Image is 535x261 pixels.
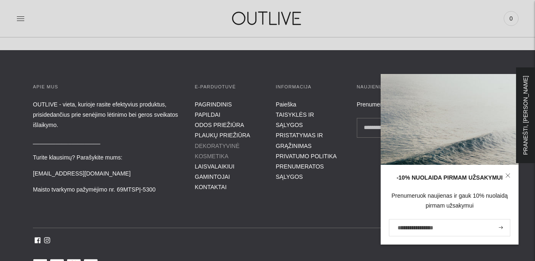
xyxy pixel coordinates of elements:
h3: Naujienlaiškiai [357,83,502,91]
h3: E-parduotuvė [195,83,259,91]
span: 0 [505,13,517,24]
a: PAGRINDINIS [195,101,232,108]
p: [EMAIL_ADDRESS][DOMAIN_NAME] [33,169,178,179]
a: PRENUMERATOS SĄLYGOS [276,163,324,180]
p: _____________________ [33,136,178,146]
a: KONTAKTAI [195,184,226,190]
a: PRIVATUMO POLITIKA [276,153,337,159]
div: -10% NUOLAIDA PIRMAM UŽSAKYMUI [389,173,510,183]
p: OUTLIVE - vieta, kurioje rasite efektyvius produktus, prisidedančius prie senėjimo lėtinimo bei g... [33,99,178,131]
a: 0 [504,9,519,28]
a: PAPILDAI [195,111,220,118]
img: OUTLIVE [216,4,319,32]
a: Paieška [276,101,296,108]
div: Prenumeruok naujienas ir gauk 10% nuolaidą pirmam užsakymui [389,191,510,211]
p: Maisto tvarkymo pažymėjimo nr. 69MTSPĮ-5300 [33,185,178,195]
h3: APIE MUS [33,83,178,91]
h3: INFORMACIJA [276,83,340,91]
a: GAMINTOJAI [195,173,230,180]
a: LAISVALAIKIUI [195,163,234,170]
a: PRISTATYMAS IR GRĄŽINIMAS [276,132,323,149]
div: Prenumeruok naujienas ir gauk -10% pirmam užsakymui [357,99,502,110]
a: TAISYKLĖS IR SĄLYGOS [276,111,314,128]
a: DEKORATYVINĖ KOSMETIKA [195,143,240,159]
a: PLAUKŲ PRIEŽIŪRA [195,132,250,139]
a: ODOS PRIEŽIŪRA [195,122,244,128]
p: Turite klausimų? Parašykite mums: [33,152,178,163]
